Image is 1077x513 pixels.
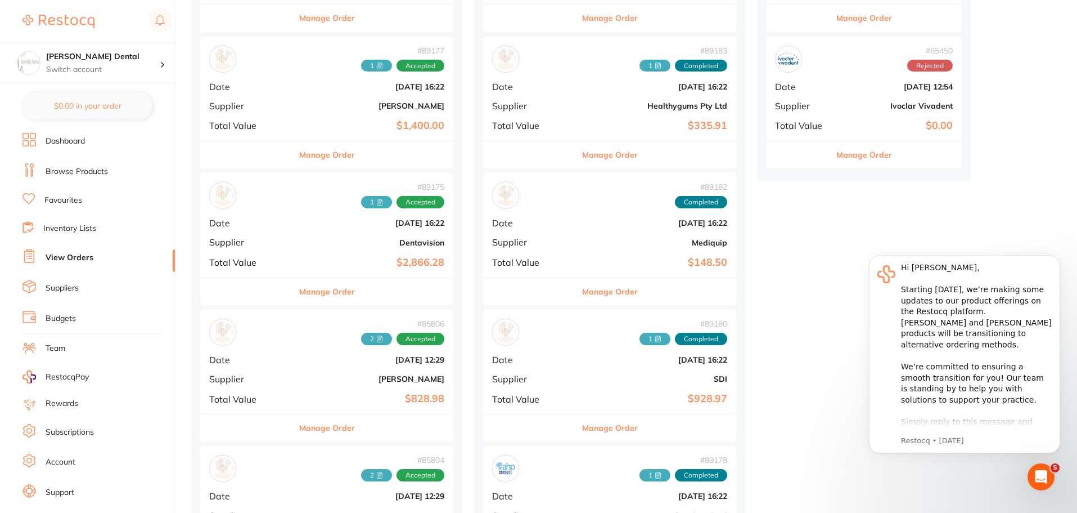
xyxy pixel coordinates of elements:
button: Manage Order [582,278,638,305]
div: Hi [PERSON_NAME], ​ Starting [DATE], we’re making some updates to our product offerings on the Re... [49,24,200,289]
img: Henry Schein Halas [212,322,233,343]
b: $2,866.28 [294,257,444,269]
button: Manage Order [582,414,638,441]
span: Rejected [907,60,953,72]
b: Healthygums Pty Ltd [576,101,727,110]
span: Date [209,491,285,501]
span: Supplier [492,101,567,111]
button: Manage Order [836,5,892,32]
span: Total Value [492,394,567,404]
b: Ivoclar Vivadent [840,101,953,110]
b: SDI [576,374,727,383]
b: $928.97 [576,393,727,405]
b: [DATE] 12:54 [840,82,953,91]
b: [DATE] 16:22 [576,82,727,91]
span: Received [361,196,392,208]
b: Mediquip [576,238,727,247]
img: Ivoclar Vivadent [778,48,799,70]
button: Manage Order [299,5,355,32]
a: Rewards [46,398,78,409]
span: Completed [675,60,727,72]
a: Budgets [46,313,76,324]
a: Suppliers [46,283,79,294]
a: Account [46,457,75,468]
img: SDI [495,322,516,343]
span: 5 [1051,463,1060,472]
span: # 85804 [361,456,444,465]
p: Message from Restocq, sent 2d ago [49,198,200,208]
a: Restocq Logo [22,8,94,34]
span: Date [209,82,285,92]
span: Date [492,82,567,92]
a: Dashboard [46,136,85,147]
span: Accepted [396,333,444,345]
span: Date [492,355,567,365]
span: Supplier [492,237,567,247]
span: Date [209,355,285,365]
b: $828.98 [294,393,444,405]
span: Date [775,82,831,92]
span: Total Value [209,257,285,267]
div: Henry Schein Halas#891771 AcceptedDate[DATE] 16:22Supplier[PERSON_NAME]Total Value$1,400.00Manage... [200,37,453,169]
span: Supplier [209,101,285,111]
button: Manage Order [836,141,892,168]
span: # 85806 [361,319,444,328]
span: Supplier [492,374,567,384]
span: Received [639,60,670,72]
span: Total Value [775,121,831,131]
span: Received [639,469,670,481]
span: # 89182 [675,182,727,191]
img: Dentavision [212,458,233,479]
span: Received [361,333,392,345]
b: $0.00 [840,120,953,132]
img: Restocq Logo [22,15,94,28]
a: Browse Products [46,166,108,177]
span: # 89183 [639,46,727,55]
p: Switch account [46,64,160,75]
img: AHP Dental and Medical [495,458,516,479]
a: View Orders [46,252,93,264]
span: Total Value [209,121,285,131]
img: Hornsby Dental [17,52,40,74]
button: Manage Order [582,141,638,168]
b: $1,400.00 [294,120,444,132]
span: Supplier [775,101,831,111]
b: [DATE] 12:29 [294,355,444,364]
b: $335.91 [576,120,727,132]
span: Total Value [209,394,285,404]
b: [PERSON_NAME] [294,101,444,110]
span: Completed [675,333,727,345]
span: Date [209,218,285,228]
button: Manage Order [299,278,355,305]
button: Manage Order [299,414,355,441]
span: # 89178 [639,456,727,465]
a: Support [46,487,74,498]
img: Henry Schein Halas [212,48,233,70]
b: [DATE] 16:22 [294,82,444,91]
iframe: Intercom notifications message [852,238,1077,483]
button: $0.00 in your order [22,92,152,119]
span: Total Value [492,257,567,267]
b: [DATE] 16:22 [294,218,444,227]
span: # 89177 [361,46,444,55]
a: RestocqPay [22,371,89,383]
span: Supplier [209,374,285,384]
img: RestocqPay [22,371,36,383]
button: Manage Order [582,5,638,32]
span: Received [639,333,670,345]
b: $148.50 [576,257,727,269]
button: Manage Order [299,141,355,168]
span: # 89180 [639,319,727,328]
img: Dentavision [212,185,233,206]
span: Accepted [396,60,444,72]
b: [DATE] 16:22 [576,492,727,501]
b: [DATE] 12:29 [294,492,444,501]
span: Accepted [396,469,444,481]
span: Accepted [396,196,444,208]
b: [DATE] 16:22 [576,218,727,227]
span: Supplier [209,237,285,247]
b: [PERSON_NAME] [294,374,444,383]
